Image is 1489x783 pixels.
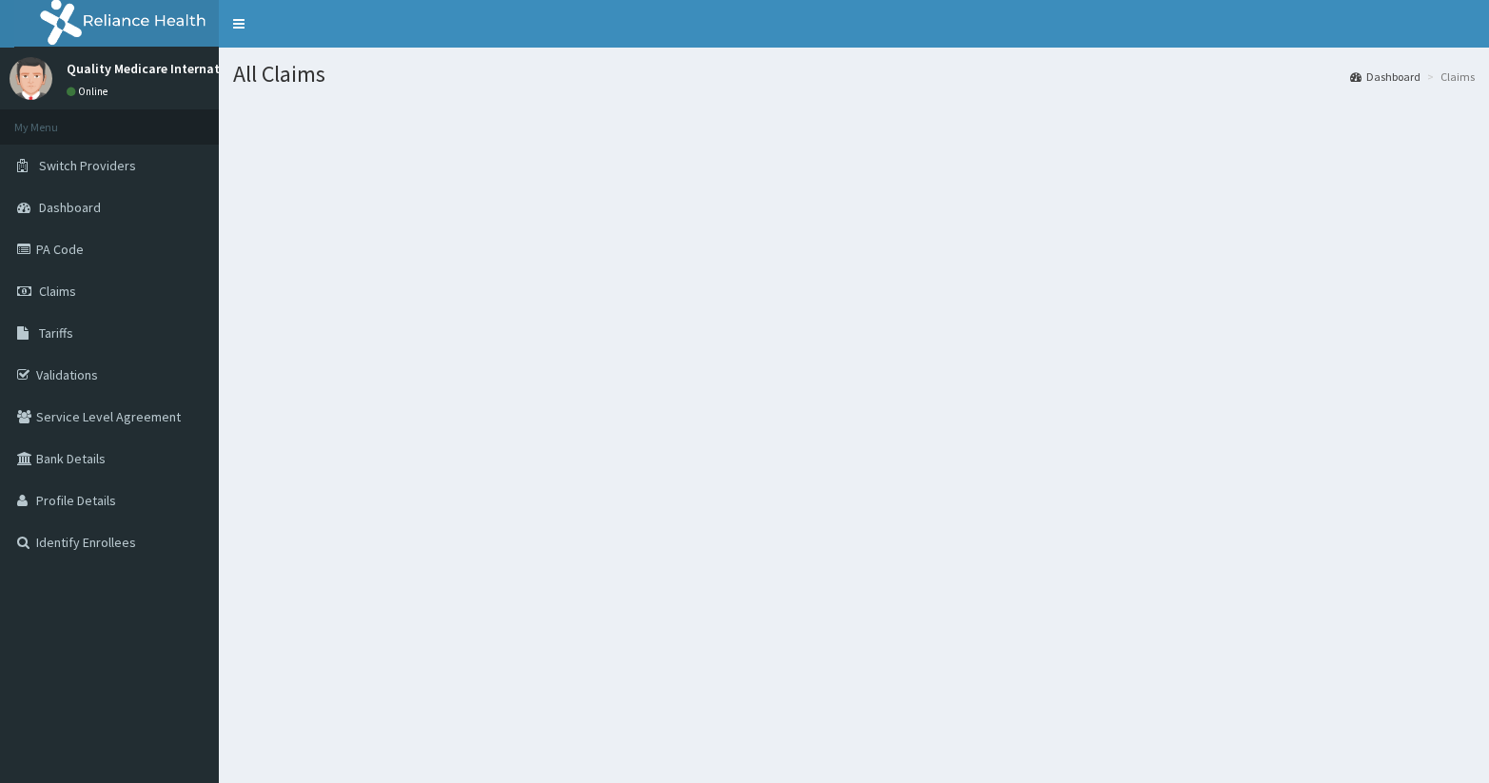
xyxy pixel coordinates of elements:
[39,324,73,342] span: Tariffs
[1422,69,1475,85] li: Claims
[39,157,136,174] span: Switch Providers
[1350,69,1420,85] a: Dashboard
[233,62,1475,87] h1: All Claims
[67,85,112,98] a: Online
[39,199,101,216] span: Dashboard
[67,62,286,75] p: Quality Medicare International Clinic
[10,57,52,100] img: User Image
[39,283,76,300] span: Claims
